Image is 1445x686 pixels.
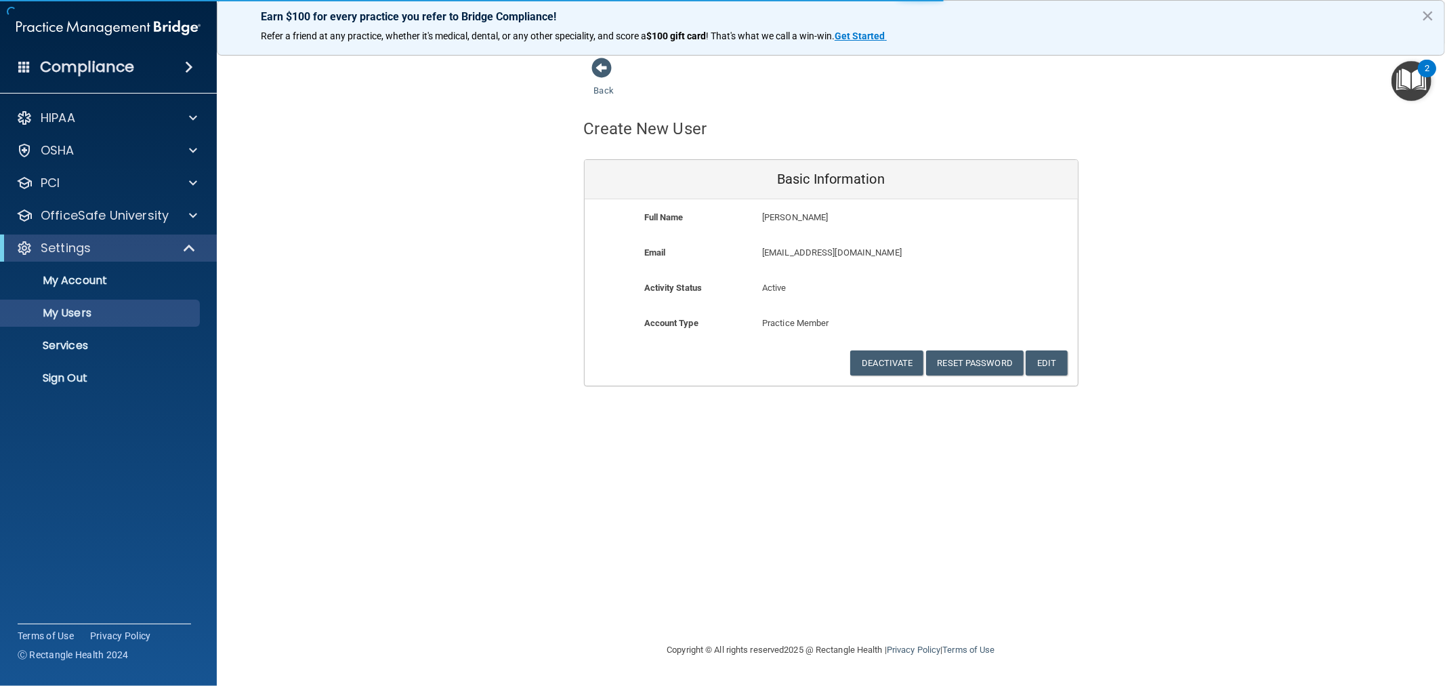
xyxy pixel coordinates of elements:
[41,207,169,224] p: OfficeSafe University
[16,110,197,126] a: HIPAA
[762,315,900,331] p: Practice Member
[16,175,197,191] a: PCI
[261,10,1401,23] p: Earn $100 for every practice you refer to Bridge Compliance!
[1391,61,1431,101] button: Open Resource Center, 2 new notifications
[644,247,666,258] b: Email
[9,371,194,385] p: Sign Out
[835,31,887,41] a: Get Started
[90,629,151,643] a: Privacy Policy
[926,350,1024,376] button: Reset Password
[41,142,75,159] p: OSHA
[16,240,196,256] a: Settings
[942,645,994,655] a: Terms of Use
[594,69,614,96] a: Back
[646,31,706,41] strong: $100 gift card
[9,306,194,320] p: My Users
[18,648,129,662] span: Ⓒ Rectangle Health 2024
[584,120,707,138] h4: Create New User
[41,175,60,191] p: PCI
[762,280,900,296] p: Active
[16,142,197,159] a: OSHA
[1425,68,1429,86] div: 2
[584,628,1078,672] div: Copyright © All rights reserved 2025 @ Rectangle Health | |
[762,245,978,261] p: [EMAIL_ADDRESS][DOMAIN_NAME]
[9,274,194,287] p: My Account
[585,160,1078,199] div: Basic Information
[850,350,923,376] button: Deactivate
[41,110,75,126] p: HIPAA
[1421,5,1434,26] button: Close
[40,58,134,77] h4: Compliance
[706,31,835,41] span: ! That's what we call a win-win.
[762,209,978,226] p: [PERSON_NAME]
[835,31,885,41] strong: Get Started
[644,212,684,222] b: Full Name
[9,339,194,352] p: Services
[644,318,698,328] b: Account Type
[16,14,201,41] img: PMB logo
[887,645,940,655] a: Privacy Policy
[18,629,74,643] a: Terms of Use
[644,283,703,293] b: Activity Status
[16,207,197,224] a: OfficeSafe University
[261,31,646,41] span: Refer a friend at any practice, whether it's medical, dental, or any other speciality, and score a
[1026,350,1067,376] button: Edit
[41,240,91,256] p: Settings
